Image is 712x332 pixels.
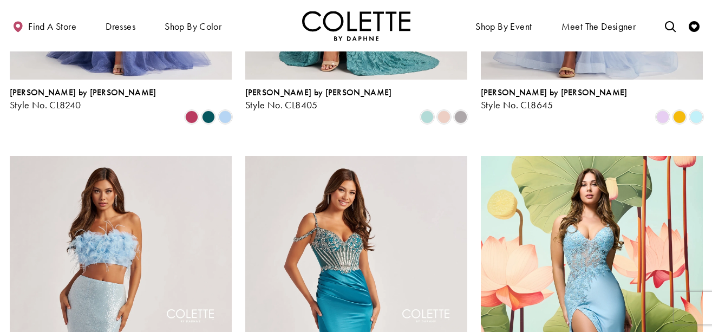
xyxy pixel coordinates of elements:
[437,110,450,123] i: Rose
[559,11,639,41] a: Meet the designer
[10,99,81,111] span: Style No. CL8240
[481,87,628,98] span: [PERSON_NAME] by [PERSON_NAME]
[162,11,224,41] span: Shop by color
[10,88,156,110] div: Colette by Daphne Style No. CL8240
[481,88,628,110] div: Colette by Daphne Style No. CL8645
[686,11,702,41] a: Check Wishlist
[302,11,410,41] a: Visit Home Page
[690,110,703,123] i: Light Blue
[28,21,76,32] span: Find a store
[245,99,318,111] span: Style No. CL8405
[106,21,135,32] span: Dresses
[473,11,534,41] span: Shop By Event
[202,110,215,123] i: Spruce
[10,11,79,41] a: Find a store
[662,11,678,41] a: Toggle search
[185,110,198,123] i: Berry
[10,87,156,98] span: [PERSON_NAME] by [PERSON_NAME]
[302,11,410,41] img: Colette by Daphne
[673,110,686,123] i: Buttercup
[165,21,221,32] span: Shop by color
[245,88,392,110] div: Colette by Daphne Style No. CL8405
[103,11,138,41] span: Dresses
[421,110,434,123] i: Sea Glass
[219,110,232,123] i: Periwinkle
[454,110,467,123] i: Smoke
[656,110,669,123] i: Lilac
[475,21,532,32] span: Shop By Event
[561,21,636,32] span: Meet the designer
[245,87,392,98] span: [PERSON_NAME] by [PERSON_NAME]
[481,99,553,111] span: Style No. CL8645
